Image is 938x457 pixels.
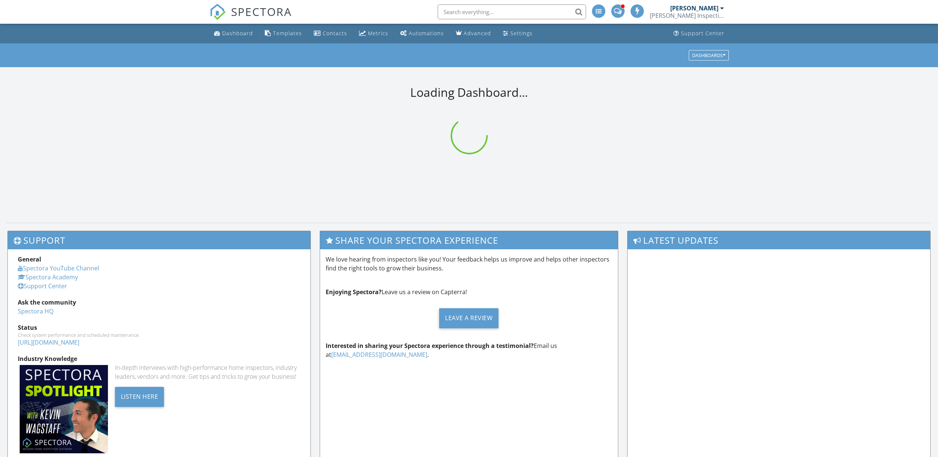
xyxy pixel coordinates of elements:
[18,273,78,281] a: Spectora Academy
[326,341,613,359] p: Email us at .
[311,27,350,40] a: Contacts
[671,27,727,40] a: Support Center
[18,332,300,338] div: Check system performance and scheduled maintenance.
[438,4,586,19] input: Search everything...
[689,50,729,60] button: Dashboards
[326,302,613,334] a: Leave a Review
[210,4,226,20] img: The Best Home Inspection Software - Spectora
[222,30,253,37] div: Dashboard
[20,365,108,453] img: Spectoraspolightmain
[464,30,491,37] div: Advanced
[326,288,382,296] strong: Enjoying Spectora?
[115,392,164,400] a: Listen Here
[8,231,310,249] h3: Support
[356,27,391,40] a: Metrics
[323,30,347,37] div: Contacts
[692,53,725,58] div: Dashboards
[18,298,300,307] div: Ask the community
[510,30,533,37] div: Settings
[231,4,292,19] span: SPECTORA
[18,282,67,290] a: Support Center
[681,30,724,37] div: Support Center
[326,342,534,350] strong: Interested in sharing your Spectora experience through a testimonial?
[628,231,930,249] h3: Latest Updates
[18,264,99,272] a: Spectora YouTube Channel
[326,255,613,273] p: We love hearing from inspectors like you! Your feedback helps us improve and helps other inspecto...
[18,354,300,363] div: Industry Knowledge
[115,387,164,407] div: Listen Here
[320,231,618,249] h3: Share Your Spectora Experience
[18,323,300,332] div: Status
[409,30,444,37] div: Automations
[397,27,447,40] a: Automations (Advanced)
[453,27,494,40] a: Advanced
[18,338,79,346] a: [URL][DOMAIN_NAME]
[500,27,536,40] a: Settings
[439,308,498,328] div: Leave a Review
[210,10,292,26] a: SPECTORA
[18,255,41,263] strong: General
[368,30,388,37] div: Metrics
[18,307,53,315] a: Spectora HQ
[211,27,256,40] a: Dashboard
[326,287,613,296] p: Leave us a review on Capterra!
[331,351,427,359] a: [EMAIL_ADDRESS][DOMAIN_NAME]
[650,12,724,19] div: Bain Inspection Service LLC
[670,4,718,12] div: [PERSON_NAME]
[262,27,305,40] a: Templates
[115,363,300,381] div: In-depth interviews with high-performance home inspectors, industry leaders, vendors and more. Ge...
[273,30,302,37] div: Templates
